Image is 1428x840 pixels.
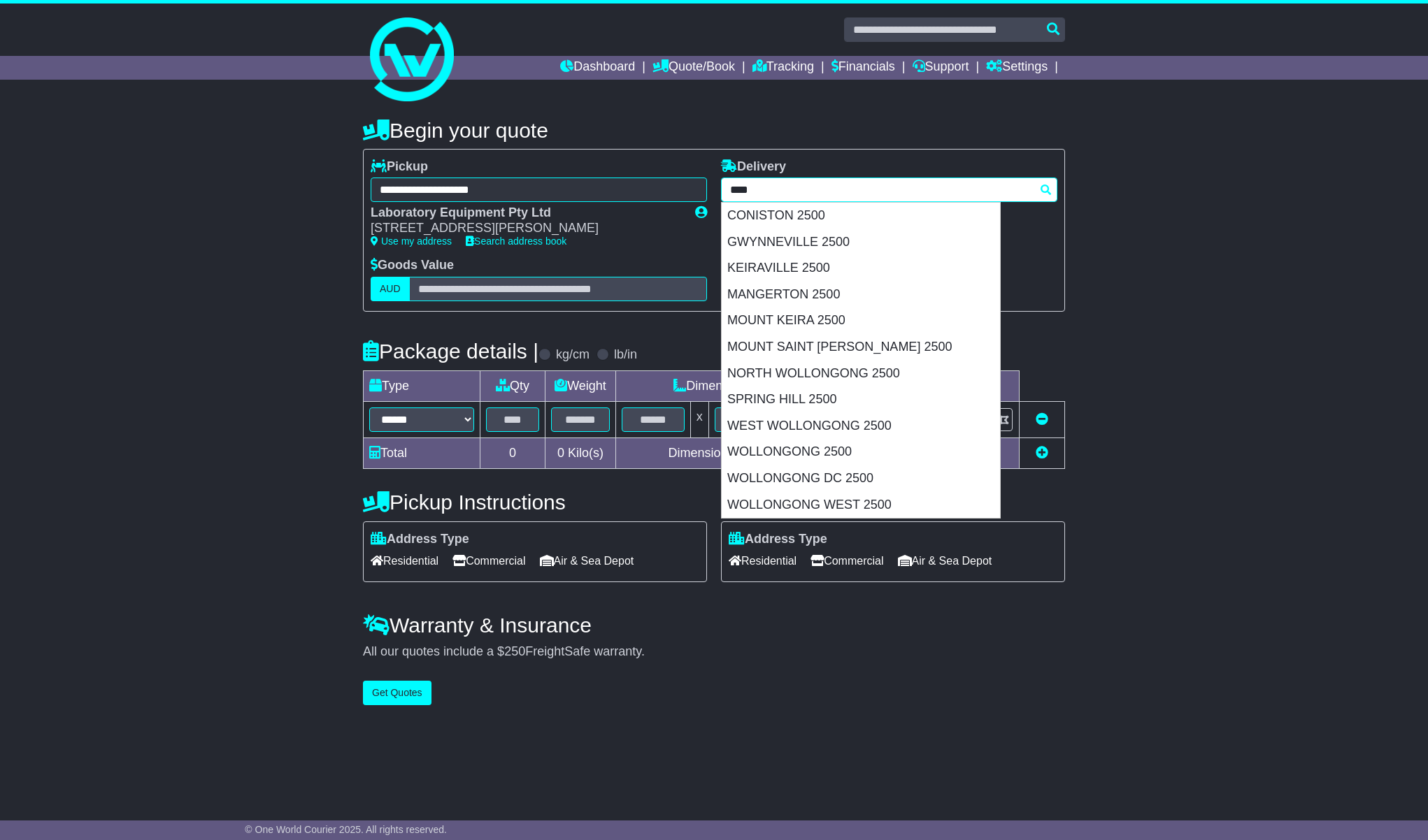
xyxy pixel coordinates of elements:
[371,159,428,175] label: Pickup
[371,550,438,572] span: Residential
[371,221,681,236] div: [STREET_ADDRESS][PERSON_NAME]
[363,340,538,363] h4: Package details |
[1036,412,1048,426] a: Remove this item
[556,347,590,363] label: kg/cm
[540,550,634,572] span: Air & Sea Depot
[722,439,1000,465] div: WOLLONGONG 2500
[545,437,616,468] td: Kilo(s)
[615,437,876,468] td: Dimensions in Centimetre(s)
[452,550,525,572] span: Commercial
[371,236,452,247] a: Use my address
[752,56,814,80] a: Tracking
[364,437,480,468] td: Total
[722,307,1000,334] div: MOUNT KEIRA 2500
[363,614,1065,637] h4: Warranty & Insurance
[729,532,827,547] label: Address Type
[614,347,637,363] label: lb/in
[652,56,735,80] a: Quote/Book
[722,492,1000,519] div: WOLLONGONG WEST 2500
[722,282,1000,308] div: MANGERTON 2500
[545,370,616,401] td: Weight
[831,56,895,80] a: Financials
[615,370,876,401] td: Dimensions (L x W x H)
[913,56,969,80] a: Support
[811,550,883,572] span: Commercial
[364,370,480,401] td: Type
[363,644,1065,660] div: All our quotes include a $ FreightSafe warranty.
[721,178,1057,202] typeahead: Please provide city
[480,370,545,401] td: Qty
[722,413,1000,440] div: WEST WOLLONGONG 2500
[986,56,1048,80] a: Settings
[722,255,1000,282] div: KEIRAVILLE 2500
[898,550,992,572] span: Air & Sea Depot
[722,465,1000,492] div: WOLLONGONG DC 2500
[722,361,1000,387] div: NORTH WOLLONGONG 2500
[245,824,447,835] span: © One World Courier 2025. All rights reserved.
[722,203,1000,229] div: CONISTON 2500
[371,532,469,547] label: Address Type
[504,644,525,658] span: 250
[371,277,410,301] label: AUD
[363,681,431,705] button: Get Quotes
[363,119,1065,142] h4: Begin your quote
[722,229,1000,256] div: GWYNNEVILLE 2500
[480,437,545,468] td: 0
[1036,446,1048,460] a: Add new item
[371,205,681,221] div: Laboratory Equipment Pty Ltd
[721,159,786,175] label: Delivery
[560,56,635,80] a: Dashboard
[729,550,797,572] span: Residential
[690,401,708,437] td: x
[363,491,707,514] h4: Pickup Instructions
[722,386,1000,413] div: SPRING HILL 2500
[557,446,564,460] span: 0
[371,258,454,273] label: Goods Value
[466,236,566,247] a: Search address book
[722,334,1000,361] div: MOUNT SAINT [PERSON_NAME] 2500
